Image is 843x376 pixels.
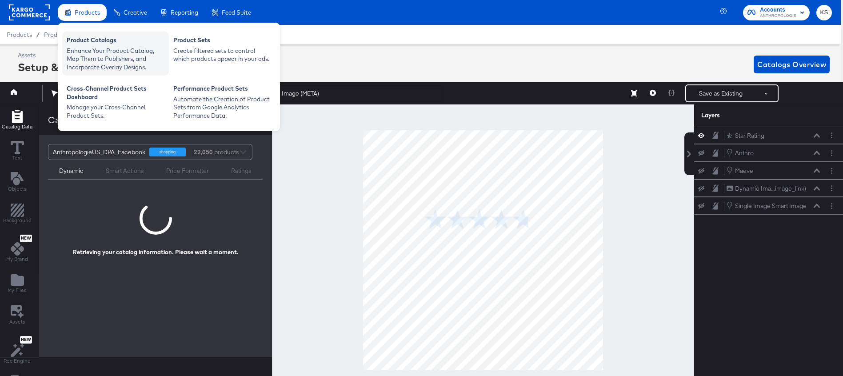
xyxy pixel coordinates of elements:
[8,287,27,294] span: My Files
[9,318,25,325] span: Assets
[735,167,753,175] div: Maeve
[2,123,32,130] span: Catalog Data
[726,166,754,176] button: Maeve
[735,184,806,193] div: Dynamic Ima...image_link)
[32,31,44,38] span: /
[694,180,843,197] div: Dynamic Ima...image_link)Layer Options
[757,58,826,71] span: Catalogs Overview
[6,256,28,263] span: My Brand
[694,127,843,144] div: Star RatingLayer Options
[124,9,147,16] span: Creative
[3,217,32,224] span: Background
[1,232,33,265] button: NewMy Brand
[3,170,32,196] button: Add Text
[18,51,129,60] div: Assets
[726,131,765,140] button: Star Rating
[149,148,186,156] div: shopping
[20,236,32,241] span: New
[754,56,830,73] button: Catalogs Overview
[192,144,219,160] div: products
[44,31,93,38] a: Product Catalogs
[816,5,832,20] button: KS
[686,85,755,101] button: Save as Existing
[4,357,31,364] span: Rec Engine
[735,149,754,157] div: Anthro
[59,167,84,175] div: Dynamic
[18,60,129,75] div: Setup & Map Catalog
[12,154,22,161] span: Text
[106,167,144,175] div: Smart Actions
[694,162,843,180] div: MaeveLayer Options
[827,184,836,193] button: Layer Options
[827,166,836,176] button: Layer Options
[726,184,807,193] button: Dynamic Ima...image_link)
[827,131,836,140] button: Layer Options
[735,132,764,140] div: Star Rating
[222,9,251,16] span: Feed Suite
[231,167,252,175] div: Ratings
[760,12,796,20] span: ANTHROPOLOGIE
[701,111,792,120] div: Layers
[827,201,836,211] button: Layer Options
[75,9,100,16] span: Products
[53,144,145,160] div: AnthropologieUS_DPA_Facebook
[8,185,27,192] span: Objects
[2,271,32,296] button: Add Files
[4,302,31,328] button: Assets
[192,144,214,160] strong: 22,050
[827,148,836,158] button: Layer Options
[726,148,754,158] button: Anthro
[760,5,796,15] span: Accounts
[743,5,810,20] button: AccountsANTHROPOLOGIE
[820,8,828,18] span: KS
[7,31,32,38] span: Products
[73,248,239,256] div: Retrieving your catalog information. Please wait a moment.
[48,113,104,126] div: Catalog Data
[171,9,198,16] span: Reporting
[735,202,807,210] div: Single Image Smart Image
[694,144,843,162] div: AnthroLayer Options
[20,337,32,343] span: New
[726,201,807,211] button: Single Image Smart Image
[5,139,29,164] button: Text
[166,167,209,175] div: Price Formatter
[694,197,843,215] div: Single Image Smart ImageLayer Options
